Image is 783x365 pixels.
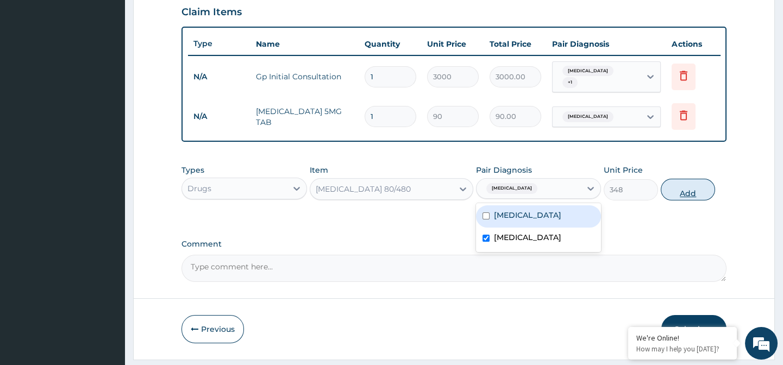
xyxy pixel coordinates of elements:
[476,165,532,175] label: Pair Diagnosis
[661,179,715,200] button: Add
[188,67,250,87] td: N/A
[310,165,328,175] label: Item
[250,33,359,55] th: Name
[181,240,726,249] label: Comment
[562,111,613,122] span: [MEDICAL_DATA]
[604,165,643,175] label: Unit Price
[661,315,726,343] button: Submit
[188,106,250,127] td: N/A
[181,315,244,343] button: Previous
[5,247,207,285] textarea: Type your message and hit 'Enter'
[666,33,721,55] th: Actions
[636,344,729,354] p: How may I help you today?
[636,333,729,343] div: We're Online!
[57,61,183,75] div: Chat with us now
[187,183,211,194] div: Drugs
[178,5,204,32] div: Minimize live chat window
[63,112,150,222] span: We're online!
[359,33,422,55] th: Quantity
[181,7,242,18] h3: Claim Items
[316,184,411,194] div: [MEDICAL_DATA] 80/480
[562,77,578,88] span: + 1
[250,100,359,133] td: [MEDICAL_DATA] 5MG TAB
[181,166,204,175] label: Types
[484,33,547,55] th: Total Price
[422,33,484,55] th: Unit Price
[188,34,250,54] th: Type
[486,183,537,194] span: [MEDICAL_DATA]
[494,210,561,221] label: [MEDICAL_DATA]
[250,66,359,87] td: Gp Initial Consultation
[562,66,613,77] span: [MEDICAL_DATA]
[20,54,44,81] img: d_794563401_company_1708531726252_794563401
[547,33,666,55] th: Pair Diagnosis
[494,232,561,243] label: [MEDICAL_DATA]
